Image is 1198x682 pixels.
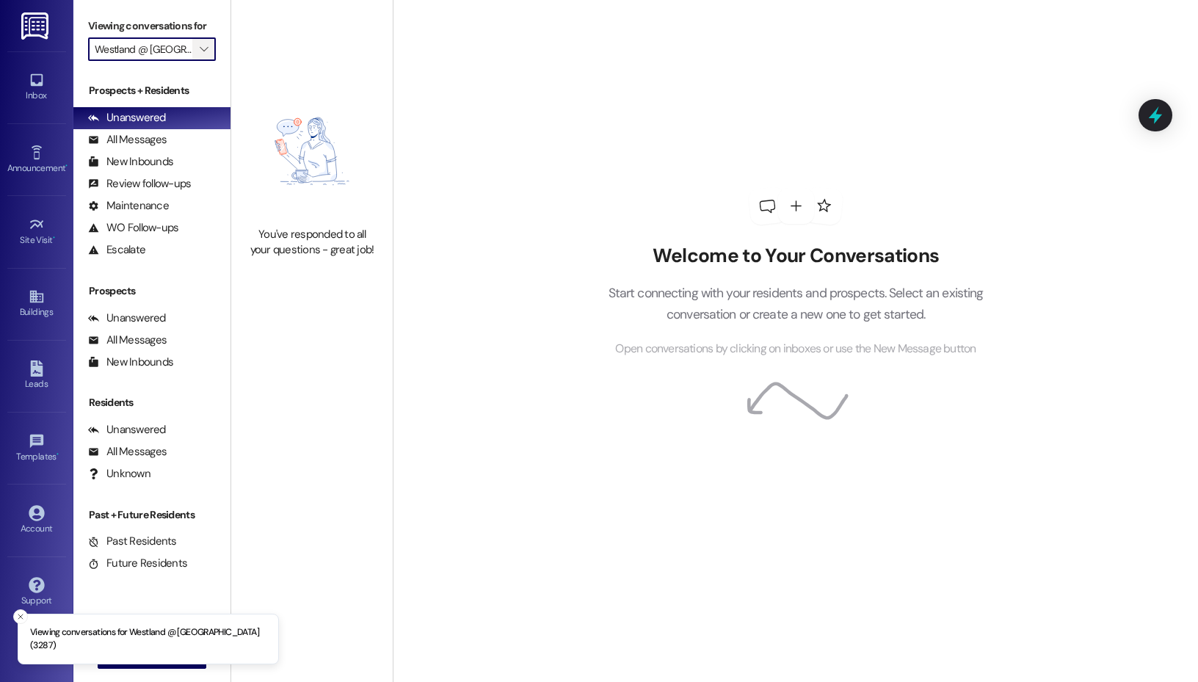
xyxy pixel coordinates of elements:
[88,444,167,460] div: All Messages
[88,110,166,126] div: Unanswered
[200,43,208,55] i: 
[88,355,173,370] div: New Inbounds
[247,83,377,220] img: empty-state
[13,609,28,624] button: Close toast
[30,626,266,652] p: Viewing conversations for Westland @ [GEOGRAPHIC_DATA] (3287)
[73,507,230,523] div: Past + Future Residents
[53,233,55,243] span: •
[57,449,59,460] span: •
[88,198,169,214] div: Maintenance
[615,340,976,358] span: Open conversations by clicking on inboxes or use the New Message button
[7,284,66,324] a: Buildings
[7,212,66,252] a: Site Visit •
[586,283,1006,324] p: Start connecting with your residents and prospects. Select an existing conversation or create a n...
[88,466,150,482] div: Unknown
[88,15,216,37] label: Viewing conversations for
[88,311,166,326] div: Unanswered
[73,395,230,410] div: Residents
[65,161,68,171] span: •
[7,501,66,540] a: Account
[73,283,230,299] div: Prospects
[7,573,66,612] a: Support
[88,534,177,549] div: Past Residents
[88,422,166,438] div: Unanswered
[88,242,145,258] div: Escalate
[7,68,66,107] a: Inbox
[88,154,173,170] div: New Inbounds
[247,227,377,258] div: You've responded to all your questions - great job!
[88,220,178,236] div: WO Follow-ups
[88,176,191,192] div: Review follow-ups
[95,37,192,61] input: All communities
[88,556,187,571] div: Future Residents
[7,429,66,468] a: Templates •
[7,356,66,396] a: Leads
[88,132,167,148] div: All Messages
[73,83,230,98] div: Prospects + Residents
[586,244,1006,268] h2: Welcome to Your Conversations
[88,333,167,348] div: All Messages
[21,12,51,40] img: ResiDesk Logo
